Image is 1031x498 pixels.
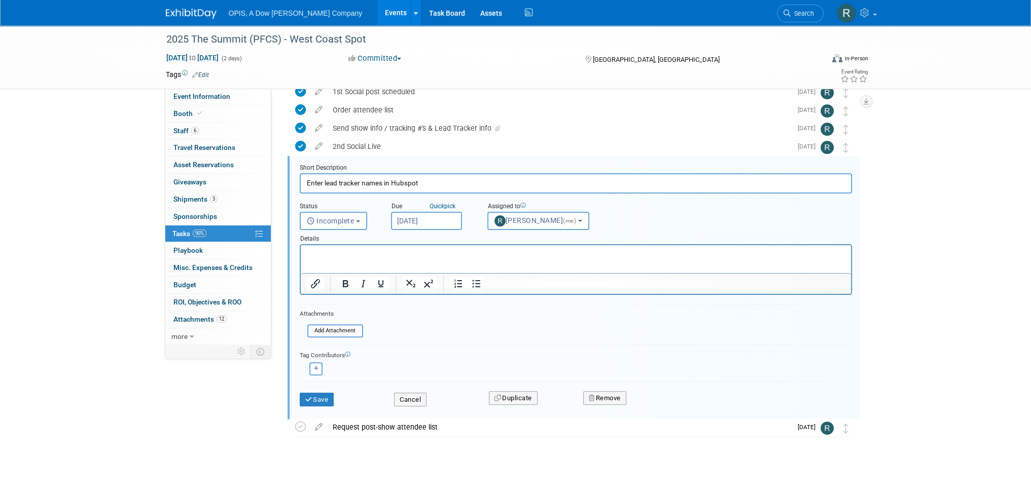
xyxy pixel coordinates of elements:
[798,424,821,431] span: [DATE]
[593,56,720,63] span: [GEOGRAPHIC_DATA], [GEOGRAPHIC_DATA]
[173,298,241,306] span: ROI, Objectives & ROO
[173,127,199,135] span: Staff
[764,53,868,68] div: Event Format
[430,203,444,210] i: Quick
[402,277,419,291] button: Subscript
[173,143,235,151] span: Travel Reservations
[173,246,203,254] span: Playbook
[798,88,821,95] span: [DATE]
[173,263,253,272] span: Misc. Expenses & Credits
[310,142,328,151] a: edit
[166,9,217,19] img: ExhibitDay
[328,418,792,436] div: Request post-show attendee list
[354,277,372,291] button: Italic
[843,106,848,116] i: Move task
[843,143,848,152] i: Move task
[300,349,852,360] div: Tag Contributors
[843,125,848,134] i: Move task
[310,124,328,133] a: edit
[391,212,462,230] input: Due Date
[300,393,334,407] button: Save
[165,208,271,225] a: Sponsorships
[300,173,852,193] input: Name of task or a short description
[172,229,206,238] span: Tasks
[173,281,196,289] span: Budget
[233,345,251,358] td: Personalize Event Tab Strip
[450,277,467,291] button: Numbered list
[821,123,834,136] img: Renee Ortner
[165,105,271,122] a: Booth
[217,315,227,323] span: 12
[428,202,457,210] a: Quickpick
[165,88,271,105] a: Event Information
[191,127,199,134] span: 6
[798,106,821,113] span: [DATE]
[300,202,376,212] div: Status
[173,178,206,186] span: Giveaways
[798,143,821,150] span: [DATE]
[188,54,197,62] span: to
[301,245,851,273] iframe: Rich Text Area
[307,277,324,291] button: Insert/edit link
[165,191,271,208] a: Shipments3
[843,424,848,433] i: Move task
[165,277,271,293] a: Budget
[300,164,852,173] div: Short Description
[487,202,614,212] div: Assigned to
[300,212,367,230] button: Incomplete
[300,230,852,244] div: Details
[821,86,834,99] img: Renee Ortner
[468,277,485,291] button: Bullet list
[843,88,848,98] i: Move task
[328,120,792,137] div: Send show info / tracking #'s & Lead Tracker info
[563,217,576,224] span: (me)
[489,391,538,405] button: Duplicate
[840,69,867,74] div: Event Rating
[210,195,218,203] span: 3
[229,9,363,17] span: OPIS, A Dow [PERSON_NAME] Company
[166,53,219,62] span: [DATE] [DATE]
[487,212,589,230] button: [PERSON_NAME](me)
[165,157,271,173] a: Asset Reservations
[166,69,209,80] td: Tags
[345,53,405,64] button: Committed
[165,174,271,190] a: Giveaways
[221,55,242,62] span: (2 days)
[193,229,206,237] span: 90%
[300,310,363,318] div: Attachments
[171,332,188,340] span: more
[165,294,271,311] a: ROI, Objectives & ROO
[250,345,271,358] td: Toggle Event Tabs
[821,104,834,118] img: Renee Ortner
[165,242,271,259] a: Playbook
[165,225,271,242] a: Tasks90%
[798,125,821,132] span: [DATE]
[192,71,209,79] a: Edit
[844,55,868,62] div: In-Person
[821,422,834,435] img: Renee Ortner
[173,195,218,203] span: Shipments
[165,311,271,328] a: Attachments12
[173,315,227,323] span: Attachments
[173,109,204,118] span: Booth
[777,5,824,22] a: Search
[372,277,389,291] button: Underline
[165,123,271,139] a: Staff6
[173,161,234,169] span: Asset Reservations
[494,216,578,224] span: [PERSON_NAME]
[394,393,426,407] button: Cancel
[391,202,472,212] div: Due
[173,92,230,100] span: Event Information
[337,277,354,291] button: Bold
[173,212,217,220] span: Sponsorships
[420,277,437,291] button: Superscript
[837,4,856,23] img: Renee Ortner
[310,105,328,114] a: edit
[583,391,626,405] button: Remove
[328,83,792,100] div: 1st Social post scheduled
[197,110,202,116] i: Booth reservation complete
[165,259,271,276] a: Misc. Expenses & Credits
[310,87,328,96] a: edit
[821,141,834,154] img: Renee Ortner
